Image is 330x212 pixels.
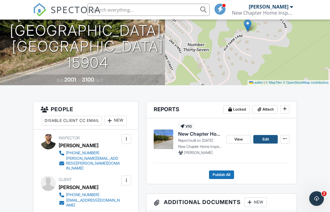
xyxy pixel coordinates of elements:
div: [PERSON_NAME] [249,4,288,10]
span: sq. ft. [95,78,104,82]
div: New Chapter Home Inspections, LLC [232,10,293,16]
a: [EMAIL_ADDRESS][DOMAIN_NAME] [59,198,120,208]
img: Marker [244,19,251,32]
span: Client [59,177,72,182]
div: [PHONE_NUMBER] [66,151,99,155]
div: New [105,116,127,126]
div: [PERSON_NAME] [59,183,98,192]
span: Inspector [59,136,80,140]
span: | [264,81,265,84]
a: SPECTORA [33,8,101,21]
div: Disable Client CC Email [42,116,102,126]
div: [PERSON_NAME][EMAIL_ADDRESS][PERSON_NAME][DOMAIN_NAME] [66,156,120,171]
div: 2001 [64,76,76,83]
span: SPECTORA [51,3,101,16]
div: [PHONE_NUMBER] [66,192,99,197]
a: Leaflet [249,81,263,84]
h3: Additional Documents [146,194,297,211]
a: [PERSON_NAME][EMAIL_ADDRESS][PERSON_NAME][DOMAIN_NAME] [59,156,120,171]
img: The Best Home Inspection Software - Spectora [33,3,46,16]
div: [PERSON_NAME] [59,141,98,150]
a: © OpenStreetMap contributors [283,81,328,84]
span: 2 [322,191,327,196]
input: Search everything... [87,4,210,16]
h3: People [33,101,138,130]
iframe: Intercom live chat [309,191,324,206]
a: © MapTiler [266,81,282,84]
div: 3100 [82,76,94,83]
span: Built [57,78,63,82]
div: New [244,197,267,207]
a: [PHONE_NUMBER] [59,192,120,198]
h1: [STREET_ADDRESS] [GEOGRAPHIC_DATA], [GEOGRAPHIC_DATA] 15904 [10,6,165,71]
a: [PHONE_NUMBER] [59,150,120,156]
div: [EMAIL_ADDRESS][DOMAIN_NAME] [66,198,120,208]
